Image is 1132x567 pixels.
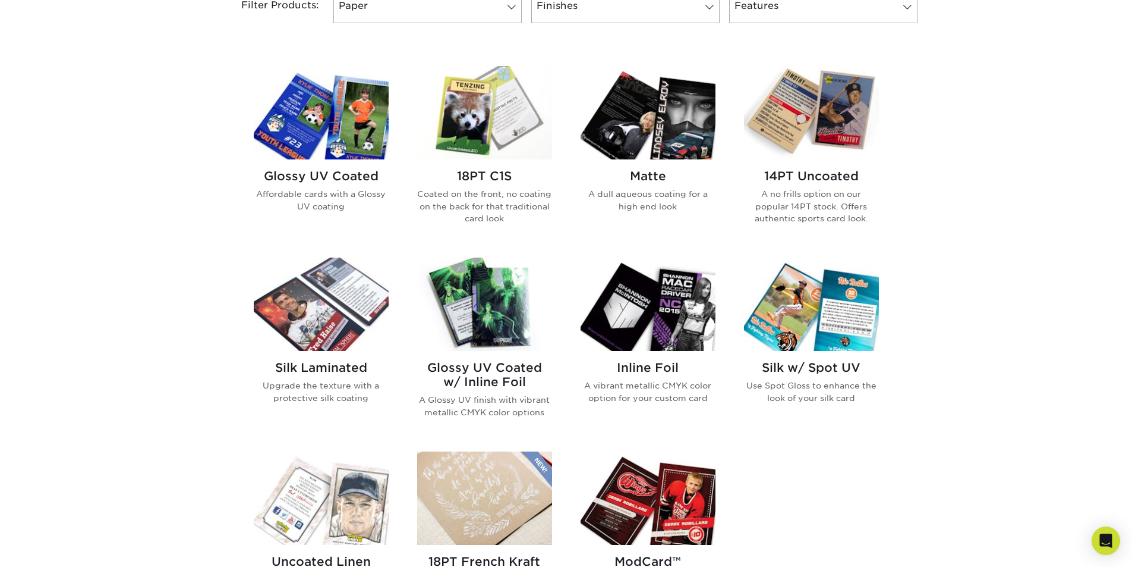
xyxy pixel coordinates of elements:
h2: Glossy UV Coated w/ Inline Foil [417,361,552,389]
img: 14PT Uncoated Trading Cards [744,66,879,159]
img: Glossy UV Coated w/ Inline Foil Trading Cards [417,258,552,351]
p: A vibrant metallic CMYK color option for your custom card [581,380,715,404]
p: Affordable cards with a Glossy UV coating [254,188,389,212]
p: Use Spot Gloss to enhance the look of your silk card [744,380,879,404]
p: Coated on the front, no coating on the back for that traditional card look [417,188,552,224]
a: 14PT Uncoated Trading Cards 14PT Uncoated A no frills option on our popular 14PT stock. Offers au... [744,66,879,243]
p: A no frills option on our popular 14PT stock. Offers authentic sports card look. [744,188,879,224]
h2: Glossy UV Coated [254,169,389,183]
h2: Silk Laminated [254,361,389,375]
img: Inline Foil Trading Cards [581,258,715,351]
h2: 14PT Uncoated [744,169,879,183]
a: Inline Foil Trading Cards Inline Foil A vibrant metallic CMYK color option for your custom card [581,258,715,437]
h2: Inline Foil [581,361,715,375]
img: Silk Laminated Trading Cards [254,258,389,351]
img: ModCard™ Trading Cards [581,452,715,545]
div: Open Intercom Messenger [1092,527,1120,555]
a: Glossy UV Coated Trading Cards Glossy UV Coated Affordable cards with a Glossy UV coating [254,66,389,243]
img: Silk w/ Spot UV Trading Cards [744,258,879,351]
img: 18PT French Kraft Trading Cards [417,452,552,545]
a: Glossy UV Coated w/ Inline Foil Trading Cards Glossy UV Coated w/ Inline Foil A Glossy UV finish ... [417,258,552,437]
img: 18PT C1S Trading Cards [417,66,552,159]
h2: Matte [581,169,715,183]
h2: 18PT C1S [417,169,552,183]
img: Uncoated Linen Trading Cards [254,452,389,545]
img: New Product [522,452,552,487]
p: A Glossy UV finish with vibrant metallic CMYK color options [417,394,552,418]
img: Matte Trading Cards [581,66,715,159]
a: Silk Laminated Trading Cards Silk Laminated Upgrade the texture with a protective silk coating [254,258,389,437]
a: Silk w/ Spot UV Trading Cards Silk w/ Spot UV Use Spot Gloss to enhance the look of your silk card [744,258,879,437]
p: Upgrade the texture with a protective silk coating [254,380,389,404]
a: 18PT C1S Trading Cards 18PT C1S Coated on the front, no coating on the back for that traditional ... [417,66,552,243]
p: A dull aqueous coating for a high end look [581,188,715,212]
h2: Silk w/ Spot UV [744,361,879,375]
img: Glossy UV Coated Trading Cards [254,66,389,159]
a: Matte Trading Cards Matte A dull aqueous coating for a high end look [581,66,715,243]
